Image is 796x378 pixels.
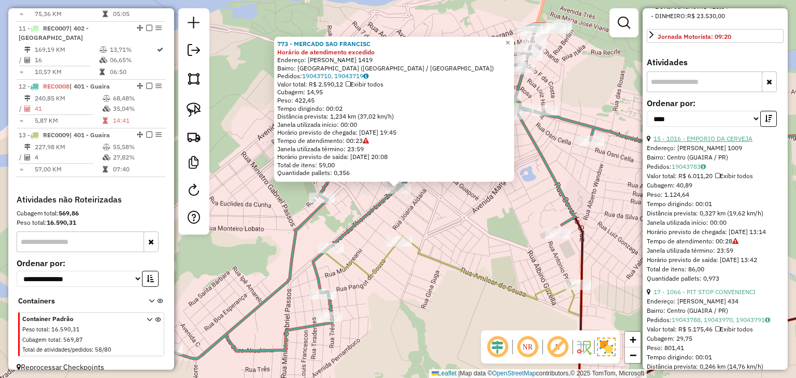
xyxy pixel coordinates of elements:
span: 13 - [19,131,110,139]
i: Total de Atividades [24,154,31,161]
td: 57,00 KM [34,164,102,175]
div: Quantidade pallets: 0,356 [277,169,511,177]
img: Criar rota [187,129,201,144]
a: 19043783 [672,163,706,170]
a: Close popup [502,37,514,49]
a: OpenStreetMap [492,370,536,377]
i: Observações [701,164,706,170]
td: = [19,115,24,126]
div: Janela utilizada início: 00:00 [647,218,784,227]
div: Peso: 422,45 [277,96,511,105]
strong: 569,86 [59,209,79,217]
div: Distância prevista: 0,327 km (19,62 km/h) [647,209,784,218]
td: 4 [34,152,102,163]
div: Pedidos: [647,162,784,171]
div: Bairro: Centro (GUAIRA / PR) [647,306,784,315]
td: / [19,152,24,163]
div: Distância prevista: 0,246 km (14,76 km/h) [647,362,784,371]
div: Janela utilizada término: 23:59 [277,145,511,153]
div: Horário previsto de chegada: [DATE] 13:14 [647,227,784,237]
a: Reroteirizar Sessão [183,180,204,203]
div: Peso: 1.124,64 [647,190,784,199]
div: Peso: 801,41 [647,343,784,353]
span: 11 - [19,24,89,41]
em: Finalizar rota [146,25,152,31]
div: Horário previsto de saída: [DATE] 20:08 [277,153,511,161]
div: Cubagem: 14,95 [277,89,511,97]
td: 75,36 KM [34,9,102,19]
div: Bairro: [GEOGRAPHIC_DATA] ([GEOGRAPHIC_DATA] / [GEOGRAPHIC_DATA]) [277,64,511,72]
td: = [19,164,24,175]
i: Distância Total [24,144,31,150]
td: 05:05 [112,9,162,19]
em: Finalizar rota [146,83,152,89]
i: Total de Atividades [24,106,31,112]
td: 55,58% [112,142,162,152]
i: Total de Atividades [24,57,31,63]
i: % de utilização da cubagem [103,154,110,161]
span: Exibir todos [346,80,383,88]
span: Ocultar NR [515,335,540,359]
div: Endereço: [PERSON_NAME] 434 [647,297,784,306]
a: 17 - 1066 - PIT STOP CONVENIENCI [653,288,756,296]
a: Jornada Motorista: 09:20 [647,29,784,43]
em: Opções [155,132,162,138]
td: 35,04% [112,104,162,114]
i: Tempo total em rota [103,118,108,124]
i: % de utilização da cubagem [103,106,110,112]
td: 240,85 KM [34,93,102,104]
td: 169,19 KM [34,45,99,55]
div: Pedidos: [647,315,784,325]
i: Observações [363,73,368,79]
img: Selecionar atividades - polígono [187,71,201,86]
span: R$ 23.530,00 [687,12,725,20]
div: Distância prevista: 1,234 km (37,02 km/h) [277,112,511,121]
i: Rota otimizada [157,47,163,53]
div: Janela utilizada término: 23:59 [647,246,784,255]
button: Ordem crescente [142,271,159,287]
div: Tempo dirigindo: 00:01 [647,353,784,362]
strong: 773 - MERCADO SAO FRANCISC [277,40,371,48]
span: 12 - [19,82,110,90]
i: Distância Total [24,47,31,53]
td: 16 [34,55,99,65]
button: Ordem decrescente [760,111,777,127]
i: % de utilização da cubagem [99,57,107,63]
a: Exportar sessão [183,40,204,63]
em: Alterar sequência das rotas [137,83,143,89]
i: Distância Total [24,95,31,101]
td: 06,65% [109,55,156,65]
i: Tempo total em rota [99,69,105,75]
em: Alterar sequência das rotas [137,132,143,138]
em: Finalizar rota [146,132,152,138]
span: Total de atividades/pedidos [22,346,92,353]
a: 19043710, 19043719 [302,72,368,80]
img: Fluxo de ruas [575,339,592,355]
div: Endereço: [PERSON_NAME] 1009 [647,143,784,153]
span: Ocultar deslocamento [485,335,510,359]
span: × [505,38,510,47]
span: 16.590,31 [51,326,80,333]
i: % de utilização do peso [103,95,110,101]
span: | [458,370,460,377]
div: Horário previsto de chegada: [DATE] 19:45 [277,129,511,137]
em: Opções [155,25,162,31]
div: Peso total: [17,218,166,227]
span: Peso total [22,326,48,333]
td: 14:41 [112,115,162,126]
div: Tempo de atendimento: 00:28 [647,134,784,283]
i: Tempo total em rota [103,166,108,172]
div: Map data © contributors,© 2025 TomTom, Microsoft [429,369,647,378]
a: Sem service time [732,237,738,245]
label: Ordenar por: [647,97,784,109]
div: Cubagem total: [17,209,166,218]
div: Tempo de atendimento: 00:23 [277,40,511,177]
em: Alterar sequência das rotas [137,25,143,31]
div: Valor total: R$ 6.011,20 [647,171,784,181]
span: Cubagem total [22,336,60,343]
span: Exibir todos [715,172,753,180]
span: | 401 - Guaira [69,82,110,90]
td: = [19,9,24,19]
i: Observações [765,317,770,323]
span: Reprocessar Checkpoints [17,362,104,372]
